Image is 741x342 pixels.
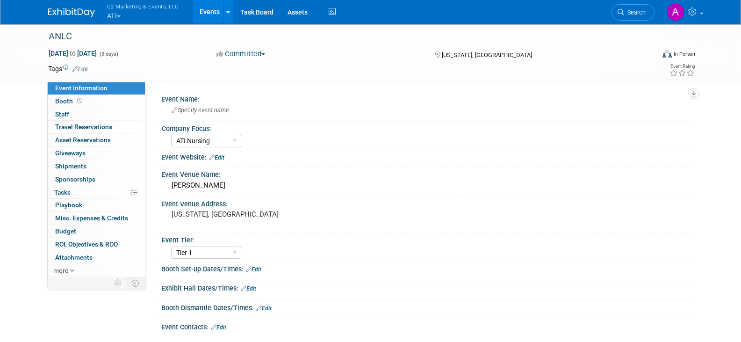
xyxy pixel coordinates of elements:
a: Event Information [48,82,145,95]
span: Tasks [54,189,71,196]
span: [DATE] [DATE] [48,49,97,58]
span: Event Information [55,84,108,92]
td: Tags [48,64,88,73]
td: Personalize Event Tab Strip [110,277,126,289]
a: Edit [256,305,272,312]
div: Booth Set-up Dates/Times: [161,262,693,274]
div: Company Focus: [162,122,689,133]
a: Booth [48,95,145,108]
span: Search [624,9,646,16]
span: Asset Reservations [55,136,111,144]
div: In-Person [673,51,695,58]
div: Event Contacts: [161,320,693,332]
span: Attachments [55,254,93,261]
span: Giveaways [55,149,86,157]
a: Search [612,4,655,21]
span: Playbook [55,201,82,209]
a: Budget [48,225,145,238]
div: ANLC [45,28,640,45]
div: Event Rating [669,64,695,69]
span: more [53,267,68,274]
img: ExhibitDay [48,8,95,17]
div: Event Venue Address: [161,197,693,209]
div: Event Name: [161,92,693,104]
a: Playbook [48,199,145,211]
span: to [68,50,77,57]
a: Edit [209,154,224,161]
img: Anna Lerner [667,3,684,21]
a: ROI, Objectives & ROO [48,238,145,251]
pre: [US_STATE], [GEOGRAPHIC_DATA] [172,210,373,218]
a: more [48,264,145,277]
div: Exhibit Hall Dates/Times: [161,281,693,293]
span: Staff [55,110,69,118]
div: Event Website: [161,150,693,162]
a: Staff [48,108,145,121]
span: Sponsorships [55,175,95,183]
a: Edit [246,266,261,273]
span: Booth [55,97,84,105]
span: Budget [55,227,76,235]
a: Shipments [48,160,145,173]
div: [PERSON_NAME] [168,178,686,193]
a: Travel Reservations [48,121,145,133]
span: Shipments [55,162,86,170]
span: Booth not reserved yet [75,97,84,104]
a: Edit [72,66,88,73]
span: (3 days) [99,51,118,57]
img: Format-Inperson.png [662,50,672,58]
td: Toggle Event Tabs [126,277,145,289]
a: Edit [211,324,226,331]
span: Specify event name [172,107,229,114]
button: Committed [213,49,269,59]
a: Tasks [48,186,145,199]
span: Misc. Expenses & Credits [55,214,128,222]
a: Giveaways [48,147,145,160]
a: Edit [241,285,256,292]
div: Event Format [599,49,696,63]
a: Sponsorships [48,173,145,186]
a: Asset Reservations [48,134,145,146]
div: Event Tier: [162,233,689,245]
div: Booth Dismantle Dates/Times: [161,301,693,313]
div: Event Venue Name: [161,167,693,179]
a: Misc. Expenses & Credits [48,212,145,225]
span: G2 Marketing & Events, LLC [107,1,179,11]
a: Attachments [48,251,145,264]
span: [US_STATE], [GEOGRAPHIC_DATA] [442,51,532,58]
span: Travel Reservations [55,123,112,131]
span: ROI, Objectives & ROO [55,240,118,248]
